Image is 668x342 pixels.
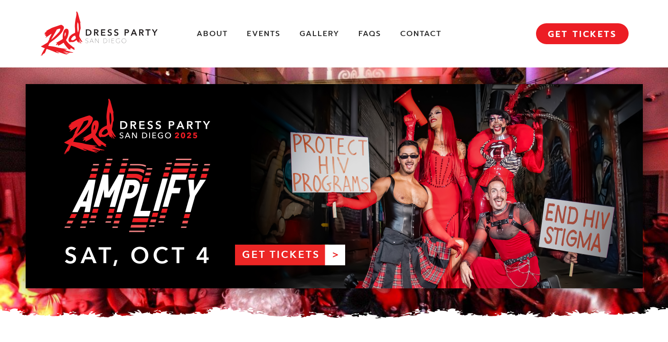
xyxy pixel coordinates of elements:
[400,29,442,39] a: Contact
[358,29,381,39] a: FAQs
[247,29,281,39] a: Events
[40,9,159,58] img: Red Dress Party San Diego
[197,29,228,39] a: About
[300,29,339,39] a: Gallery
[536,23,629,44] a: GET TICKETS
